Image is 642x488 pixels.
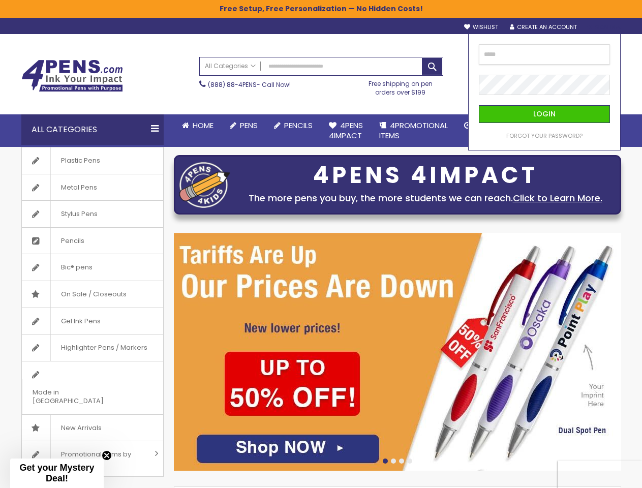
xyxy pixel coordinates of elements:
[22,254,163,281] a: Bic® pens
[50,308,111,334] span: Gel Ink Pens
[10,459,104,488] div: Get your Mystery Deal!Close teaser
[371,114,456,147] a: 4PROMOTIONALITEMS
[510,23,577,31] a: Create an Account
[22,361,163,414] a: Made in [GEOGRAPHIC_DATA]
[22,334,163,361] a: Highlighter Pens / Markers
[102,450,112,461] button: Close teaser
[205,62,256,70] span: All Categories
[235,165,616,186] div: 4PENS 4IMPACT
[50,281,137,308] span: On Sale / Closeouts
[200,57,261,74] a: All Categories
[587,24,621,32] div: Sign In
[235,191,616,205] div: The more pens you buy, the more students we can reach.
[50,334,158,361] span: Highlighter Pens / Markers
[50,147,110,174] span: Plastic Pens
[266,114,321,137] a: Pencils
[558,461,642,488] iframe: Google Customer Reviews
[222,114,266,137] a: Pens
[22,174,163,201] a: Metal Pens
[240,120,258,131] span: Pens
[22,441,163,476] a: Promotional Items by Industry
[479,105,610,123] button: Login
[21,59,123,92] img: 4Pens Custom Pens and Promotional Products
[174,114,222,137] a: Home
[50,415,112,441] span: New Arrivals
[50,441,151,476] span: Promotional Items by Industry
[50,174,107,201] span: Metal Pens
[22,228,163,254] a: Pencils
[19,463,94,483] span: Get your Mystery Deal!
[379,120,448,141] span: 4PROMOTIONAL ITEMS
[22,281,163,308] a: On Sale / Closeouts
[208,80,291,89] span: - Call Now!
[22,308,163,334] a: Gel Ink Pens
[50,201,108,227] span: Stylus Pens
[456,114,502,137] a: Rush
[22,379,138,414] span: Made in [GEOGRAPHIC_DATA]
[50,254,103,281] span: Bic® pens
[208,80,257,89] a: (888) 88-4PENS
[22,415,163,441] a: New Arrivals
[358,76,443,96] div: Free shipping on pen orders over $199
[329,120,363,141] span: 4Pens 4impact
[464,23,498,31] a: Wishlist
[513,192,602,204] a: Click to Learn More.
[22,201,163,227] a: Stylus Pens
[174,233,621,471] img: /cheap-promotional-products.html
[21,114,164,145] div: All Categories
[321,114,371,147] a: 4Pens4impact
[22,147,163,174] a: Plastic Pens
[50,228,95,254] span: Pencils
[193,120,213,131] span: Home
[533,109,556,119] span: Login
[284,120,313,131] span: Pencils
[179,162,230,208] img: four_pen_logo.png
[506,132,583,140] a: Forgot Your Password?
